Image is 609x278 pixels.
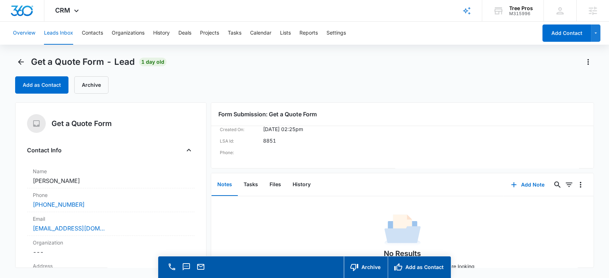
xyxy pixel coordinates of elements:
button: Archive [344,256,388,278]
button: Add Note [504,176,552,193]
button: Archive [74,76,108,94]
div: Email[EMAIL_ADDRESS][DOMAIN_NAME] [27,212,195,236]
button: Tasks [228,22,241,45]
dt: Created On: [220,125,263,134]
dt: Phone: [220,148,263,157]
button: Overflow Menu [575,179,586,190]
button: Contacts [82,22,103,45]
button: Text [181,262,191,272]
span: 1 day old [139,58,166,66]
a: Call [167,266,177,272]
button: Overview [13,22,35,45]
div: account id [509,11,533,16]
button: Call [167,262,177,272]
dd: --- [33,248,189,256]
button: Filters [563,179,575,190]
button: Files [264,174,287,196]
label: Address [33,262,189,270]
h5: Get a Quote Form [52,118,112,129]
a: [PHONE_NUMBER] [33,200,85,209]
div: Phone[PHONE_NUMBER] [27,188,195,212]
button: Reports [299,22,318,45]
button: Organizations [112,22,145,45]
button: Deals [178,22,191,45]
h4: Contact Info [27,146,62,154]
a: Email [196,266,206,272]
span: CRM [55,6,70,14]
label: Name [33,167,189,175]
button: Add as Contact [388,256,451,278]
h3: Form Submission: Get a Quote Form [218,110,586,118]
label: Phone [33,191,189,199]
dd: 8851 [263,137,276,145]
span: Get a Quote Form - Lead [31,57,135,67]
button: Email [196,262,206,272]
img: No Data [384,212,421,248]
button: Tasks [238,174,264,196]
a: Text [181,266,191,272]
label: Email [33,215,189,223]
button: Search... [552,179,563,190]
h1: No Results [384,248,421,259]
button: Settings [326,22,346,45]
button: Notes [212,174,238,196]
label: Organization [33,239,189,246]
button: Add Contact [542,24,591,42]
button: Actions [582,56,594,68]
div: account name [509,5,533,11]
a: [EMAIL_ADDRESS][DOMAIN_NAME] [33,224,105,233]
button: Add as Contact [15,76,68,94]
button: History [153,22,170,45]
button: Projects [200,22,219,45]
button: Back [15,56,27,68]
dt: LSA Id: [220,137,263,145]
div: Name[PERSON_NAME] [27,165,195,188]
button: Lists [280,22,291,45]
div: Organization--- [27,236,195,259]
dd: [PERSON_NAME] [33,176,189,185]
button: History [287,174,316,196]
button: Close [183,144,195,156]
button: Leads Inbox [44,22,73,45]
button: Calendar [250,22,271,45]
dd: [DATE] 02:25pm [263,125,303,134]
